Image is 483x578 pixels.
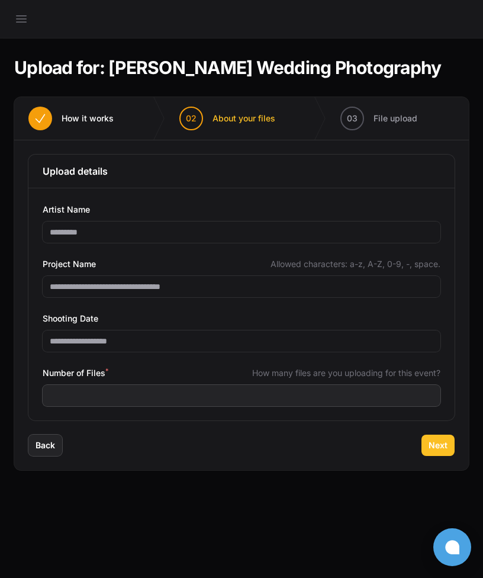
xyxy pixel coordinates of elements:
[14,97,128,140] button: How it works
[186,113,197,124] span: 02
[347,113,358,124] span: 03
[212,113,275,124] span: About your files
[373,113,417,124] span: File upload
[165,97,289,140] button: 02 About your files
[271,258,440,270] span: Allowed characters: a-z, A-Z, 0-9, -, space.
[43,203,90,217] span: Artist Name
[43,164,440,178] h3: Upload details
[62,113,114,124] span: How it works
[429,439,447,451] span: Next
[433,528,471,566] button: Open chat window
[43,366,108,380] span: Number of Files
[421,435,455,456] button: Next
[28,435,62,456] button: Back
[43,257,96,271] span: Project Name
[43,312,98,326] span: Shooting Date
[14,57,441,78] h1: Upload for: [PERSON_NAME] Wedding Photography
[252,367,440,379] span: How many files are you uploading for this event?
[326,97,432,140] button: 03 File upload
[36,439,55,451] span: Back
